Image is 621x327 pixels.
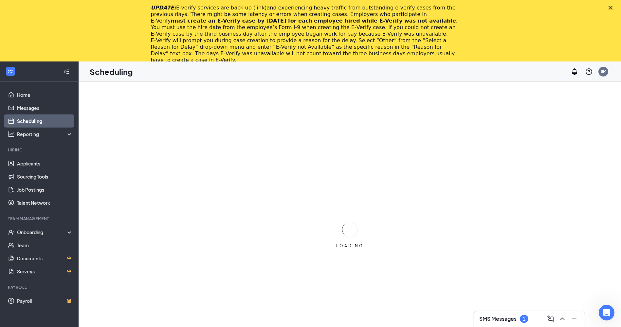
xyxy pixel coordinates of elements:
a: Talent Network [17,196,73,209]
div: 1 [523,316,525,322]
a: Messages [17,101,73,114]
i: UPDATE: [151,5,267,11]
a: DocumentsCrown [17,252,73,265]
svg: QuestionInfo [585,68,593,76]
div: Payroll [8,284,72,290]
div: and experiencing heavy traffic from outstanding e-verify cases from the previous days. There migh... [151,5,460,63]
svg: Analysis [8,131,14,137]
div: Team Management [8,216,72,221]
h1: Scheduling [90,66,133,77]
a: Job Postings [17,183,73,196]
a: E-verify services are back up (link) [176,5,267,11]
iframe: Intercom live chat [599,305,614,320]
a: Applicants [17,157,73,170]
h3: SMS Messages [479,315,517,322]
svg: UserCheck [8,229,14,235]
div: Hiring [8,147,72,153]
svg: Collapse [63,68,70,75]
div: Onboarding [17,229,67,235]
button: ChevronUp [557,314,568,324]
button: ComposeMessage [545,314,556,324]
a: Scheduling [17,114,73,128]
svg: ComposeMessage [547,315,555,323]
a: SurveysCrown [17,265,73,278]
svg: WorkstreamLogo [7,68,14,75]
button: Minimize [569,314,579,324]
div: 8M [601,69,606,74]
a: PayrollCrown [17,294,73,307]
a: Home [17,88,73,101]
a: Sourcing Tools [17,170,73,183]
div: LOADING [334,243,366,249]
svg: Notifications [571,68,578,76]
a: Team [17,239,73,252]
div: Reporting [17,131,73,137]
svg: Minimize [570,315,578,323]
svg: ChevronUp [558,315,566,323]
b: must create an E‑Verify case by [DATE] for each employee hired while E‑Verify was not available [171,18,456,24]
div: Close [609,6,615,10]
